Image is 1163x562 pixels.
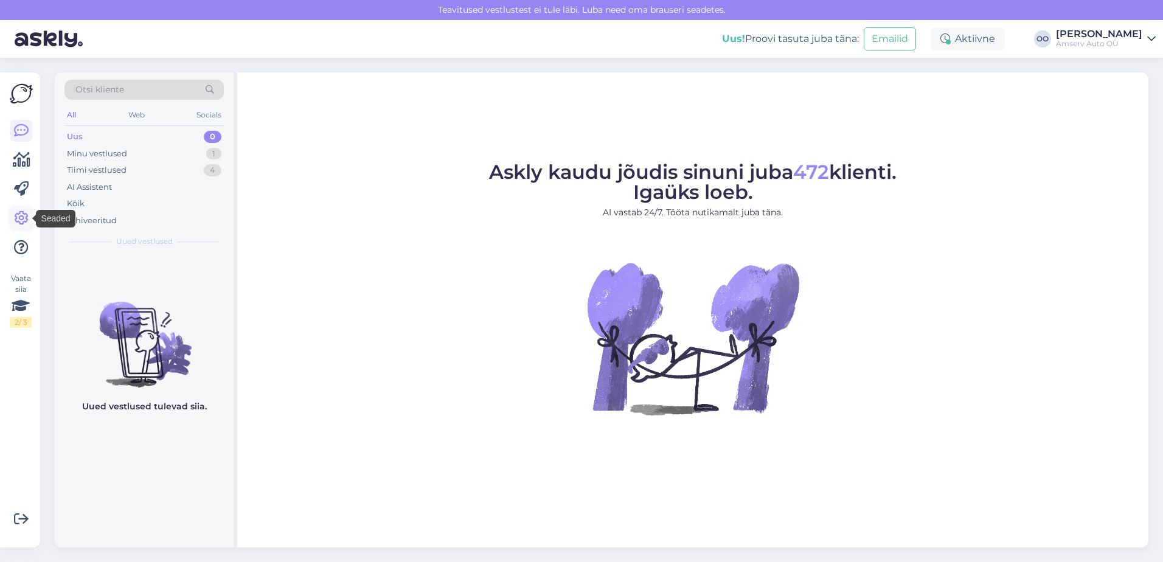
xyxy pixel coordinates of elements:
[583,229,802,448] img: No Chat active
[67,181,112,193] div: AI Assistent
[489,206,897,219] p: AI vastab 24/7. Tööta nutikamalt juba täna.
[204,164,221,176] div: 4
[1056,39,1142,49] div: Amserv Auto OÜ
[1034,30,1051,47] div: OO
[793,160,829,184] span: 472
[67,164,127,176] div: Tiimi vestlused
[722,33,745,44] b: Uus!
[64,107,78,123] div: All
[1056,29,1142,39] div: [PERSON_NAME]
[67,148,127,160] div: Minu vestlused
[489,160,897,204] span: Askly kaudu jõudis sinuni juba klienti. Igaüks loeb.
[75,83,124,96] span: Otsi kliente
[10,273,32,328] div: Vaata siia
[931,28,1005,50] div: Aktiivne
[864,27,916,50] button: Emailid
[1056,29,1156,49] a: [PERSON_NAME]Amserv Auto OÜ
[206,148,221,160] div: 1
[722,32,859,46] div: Proovi tasuta juba täna:
[67,131,83,143] div: Uus
[126,107,147,123] div: Web
[116,236,173,247] span: Uued vestlused
[55,280,234,389] img: No chats
[36,210,75,227] div: Seaded
[10,317,32,328] div: 2 / 3
[204,131,221,143] div: 0
[82,400,207,413] p: Uued vestlused tulevad siia.
[10,82,33,105] img: Askly Logo
[67,198,85,210] div: Kõik
[67,215,117,227] div: Arhiveeritud
[194,107,224,123] div: Socials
